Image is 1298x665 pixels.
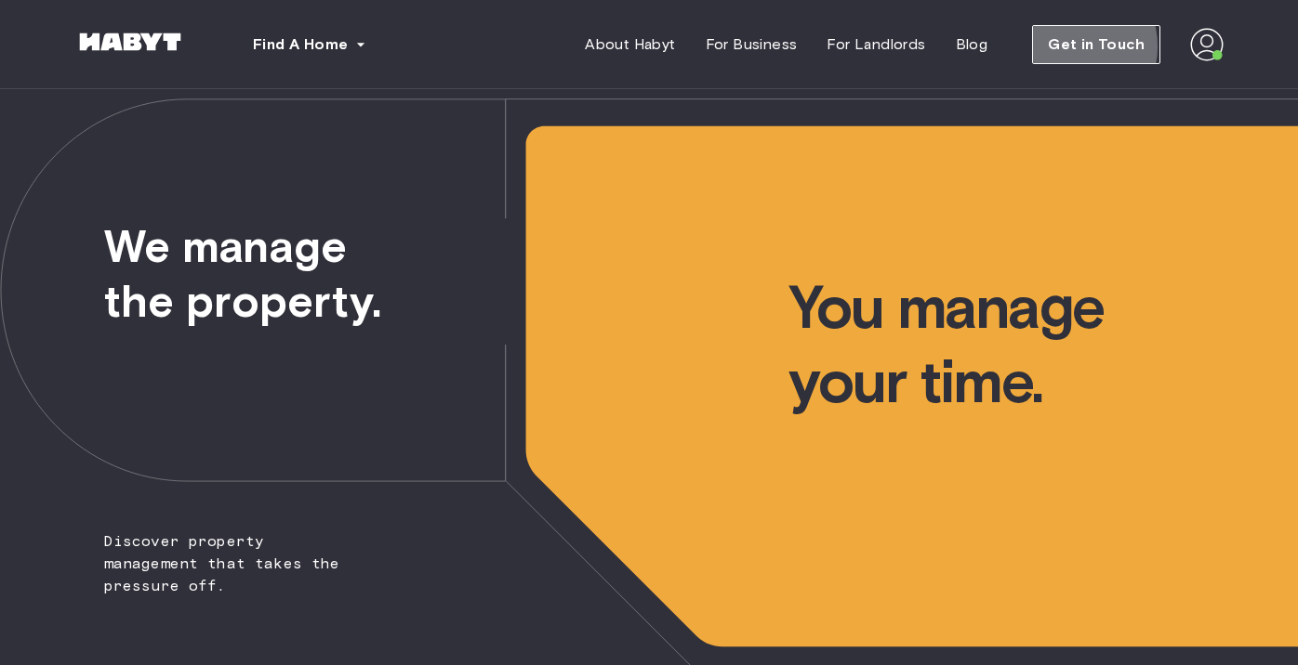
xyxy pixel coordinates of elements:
[941,26,1003,63] a: Blog
[1190,28,1224,61] img: avatar
[570,26,690,63] a: About Habyt
[706,33,798,56] span: For Business
[74,33,186,51] img: Habyt
[788,89,1298,419] span: You manage your time.
[812,26,940,63] a: For Landlords
[956,33,988,56] span: Blog
[253,33,348,56] span: Find A Home
[691,26,813,63] a: For Business
[1032,25,1160,64] button: Get in Touch
[238,26,381,63] button: Find A Home
[585,33,675,56] span: About Habyt
[1048,33,1145,56] span: Get in Touch
[827,33,925,56] span: For Landlords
